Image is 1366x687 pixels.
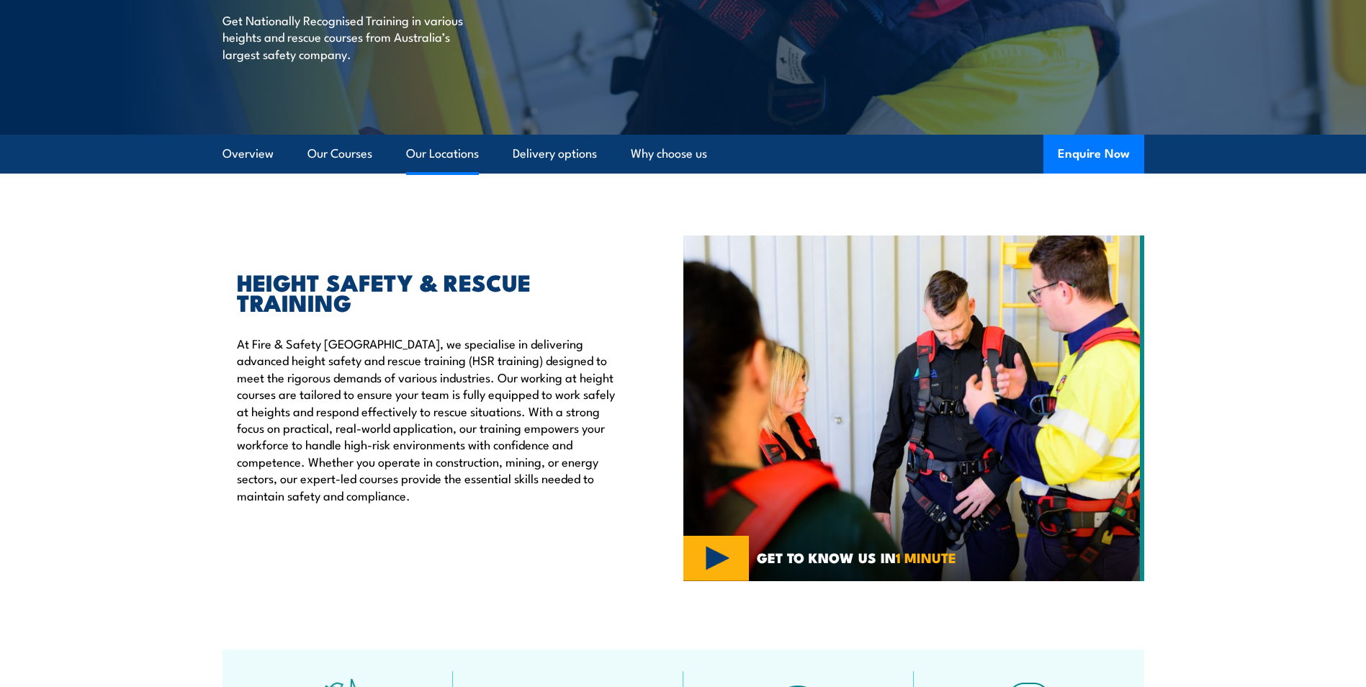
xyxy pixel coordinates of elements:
[237,335,617,503] p: At Fire & Safety [GEOGRAPHIC_DATA], we specialise in delivering advanced height safety and rescue...
[513,135,597,173] a: Delivery options
[223,135,274,173] a: Overview
[1043,135,1144,174] button: Enquire Now
[307,135,372,173] a: Our Courses
[237,271,617,312] h2: HEIGHT SAFETY & RESCUE TRAINING
[631,135,707,173] a: Why choose us
[406,135,479,173] a: Our Locations
[896,547,956,567] strong: 1 MINUTE
[757,551,956,564] span: GET TO KNOW US IN
[223,12,485,62] p: Get Nationally Recognised Training in various heights and rescue courses from Australia’s largest...
[683,235,1144,581] img: Fire & Safety Australia offer working at heights courses and training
